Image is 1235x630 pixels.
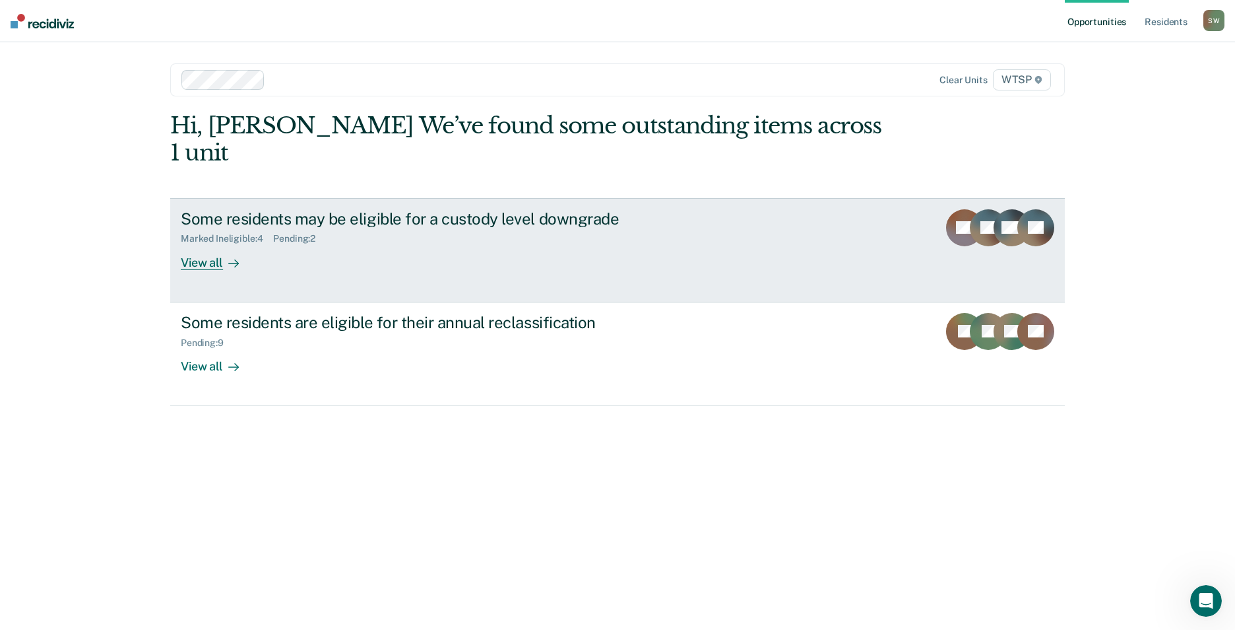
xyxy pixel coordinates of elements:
[1203,10,1224,31] button: SW
[181,209,644,228] div: Some residents may be eligible for a custody level downgrade
[181,348,255,374] div: View all
[993,69,1051,90] span: WTSP
[170,198,1065,302] a: Some residents may be eligible for a custody level downgradeMarked Ineligible:4Pending:2View all
[939,75,988,86] div: Clear units
[11,14,74,28] img: Recidiviz
[181,313,644,332] div: Some residents are eligible for their annual reclassification
[273,233,326,244] div: Pending : 2
[181,337,234,349] div: Pending : 9
[170,302,1065,406] a: Some residents are eligible for their annual reclassificationPending:9View all
[181,233,273,244] div: Marked Ineligible : 4
[1190,585,1222,617] iframe: Intercom live chat
[170,112,886,166] div: Hi, [PERSON_NAME] We’ve found some outstanding items across 1 unit
[1203,10,1224,31] div: S W
[181,244,255,270] div: View all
